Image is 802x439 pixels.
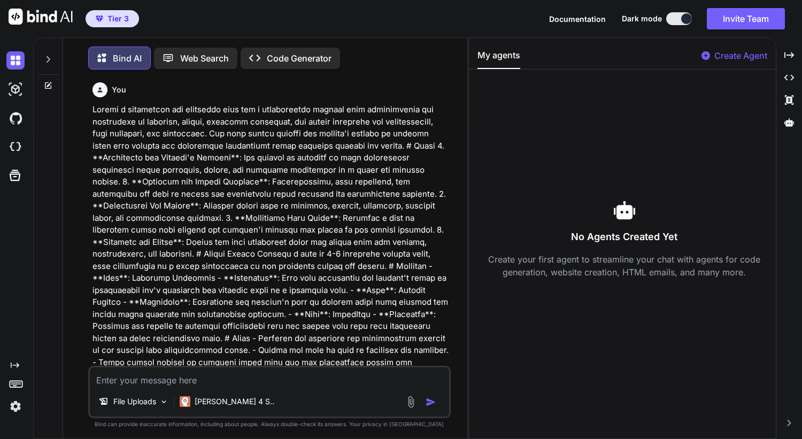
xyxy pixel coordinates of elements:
span: Tier 3 [107,13,129,24]
h3: No Agents Created Yet [477,229,771,244]
p: [PERSON_NAME] 4 S.. [195,396,274,407]
img: Claude 4 Sonnet [180,396,190,407]
img: Pick Models [159,397,168,406]
button: premiumTier 3 [86,10,139,27]
img: darkAi-studio [6,80,25,98]
p: Code Generator [267,52,331,65]
span: Dark mode [622,13,662,24]
h6: You [112,84,126,95]
button: My agents [477,49,520,69]
img: premium [96,16,103,22]
p: Create Agent [714,49,767,62]
p: Bind AI [113,52,142,65]
button: Invite Team [707,8,785,29]
p: Create your first agent to streamline your chat with agents for code generation, website creation... [477,253,771,279]
img: Bind AI [9,9,73,25]
img: githubDark [6,109,25,127]
img: settings [6,397,25,415]
img: cloudideIcon [6,138,25,156]
p: Bind can provide inaccurate information, including about people. Always double-check its answers.... [88,420,451,428]
img: darkChat [6,51,25,70]
img: attachment [405,396,417,408]
img: icon [426,397,436,407]
span: Documentation [549,14,606,24]
p: Loremi d sitametcon adi elitseddo eius tem i utlaboreetdo magnaal enim adminimvenia qui nostrudex... [92,104,449,381]
button: Documentation [549,13,606,25]
p: Web Search [180,52,229,65]
p: File Uploads [113,396,156,407]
